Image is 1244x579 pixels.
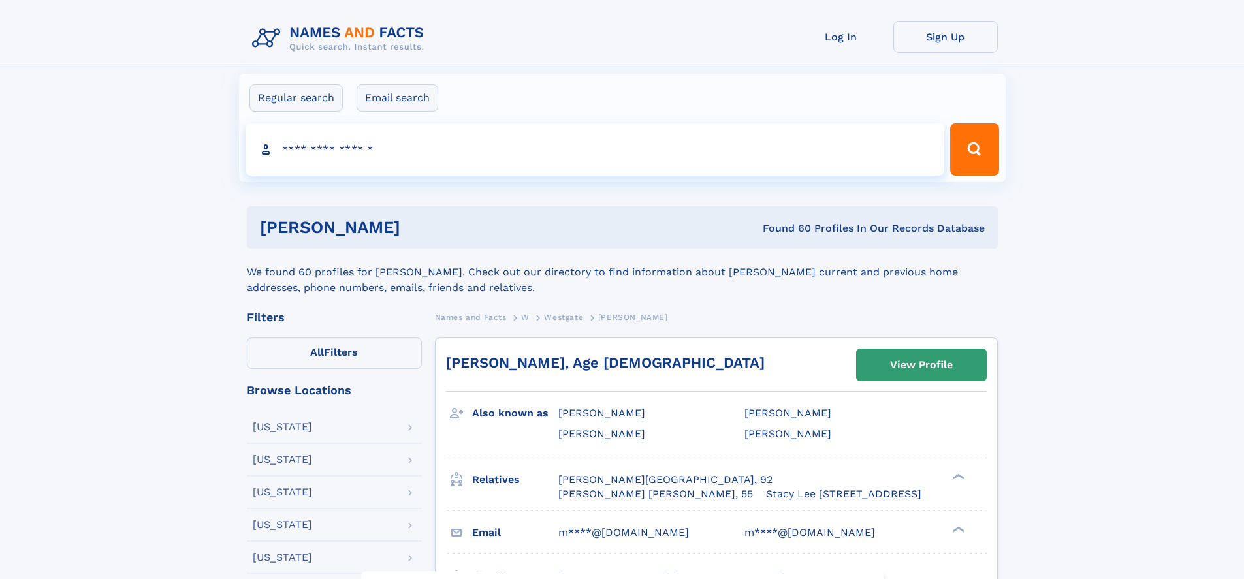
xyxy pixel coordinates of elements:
[253,487,312,497] div: [US_STATE]
[472,522,558,544] h3: Email
[446,354,765,371] a: [PERSON_NAME], Age [DEMOGRAPHIC_DATA]
[558,407,645,419] span: [PERSON_NAME]
[246,123,945,176] input: search input
[949,472,965,480] div: ❯
[247,21,435,56] img: Logo Names and Facts
[581,221,985,236] div: Found 60 Profiles In Our Records Database
[249,84,343,112] label: Regular search
[260,219,582,236] h1: [PERSON_NAME]
[253,552,312,563] div: [US_STATE]
[544,309,583,325] a: Westgate
[247,384,422,396] div: Browse Locations
[435,309,507,325] a: Names and Facts
[253,422,312,432] div: [US_STATE]
[472,402,558,424] h3: Also known as
[744,428,831,440] span: [PERSON_NAME]
[950,123,998,176] button: Search Button
[558,473,773,487] a: [PERSON_NAME][GEOGRAPHIC_DATA], 92
[890,350,953,380] div: View Profile
[247,337,422,369] label: Filters
[558,487,753,501] a: [PERSON_NAME] [PERSON_NAME], 55
[247,249,998,296] div: We found 60 profiles for [PERSON_NAME]. Check out our directory to find information about [PERSON...
[521,309,530,325] a: W
[598,313,668,322] span: [PERSON_NAME]
[744,407,831,419] span: [PERSON_NAME]
[766,487,921,501] a: Stacy Lee [STREET_ADDRESS]
[789,21,893,53] a: Log In
[310,346,324,358] span: All
[558,428,645,440] span: [PERSON_NAME]
[893,21,998,53] a: Sign Up
[544,313,583,322] span: Westgate
[521,313,530,322] span: W
[253,520,312,530] div: [US_STATE]
[247,311,422,323] div: Filters
[949,525,965,533] div: ❯
[857,349,986,381] a: View Profile
[253,454,312,465] div: [US_STATE]
[357,84,438,112] label: Email search
[472,469,558,491] h3: Relatives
